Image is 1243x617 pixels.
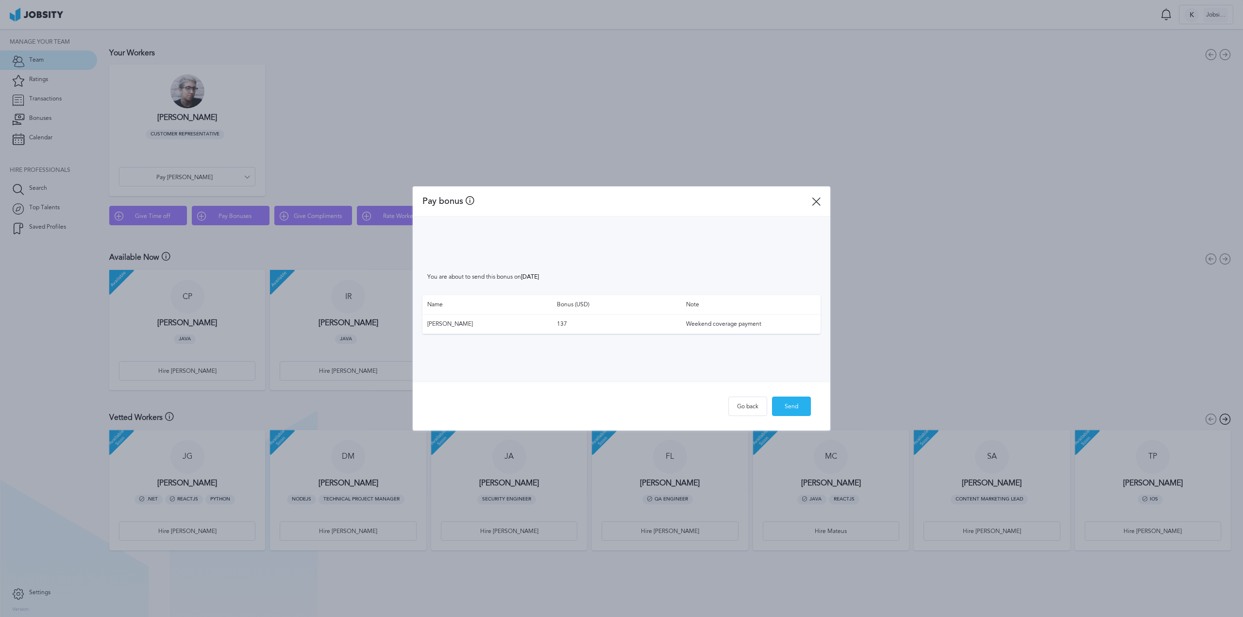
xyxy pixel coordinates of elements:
span: Bonus (USD) [557,301,687,308]
div: Send [773,397,810,417]
span: Pay bonus [422,196,463,207]
div: Go back [729,397,767,417]
span: Note [686,301,816,308]
span: [DATE] [521,273,539,280]
button: Send [772,397,811,416]
span: You are about to send this bonus on [427,273,521,280]
span: Weekend coverage payment [686,321,816,328]
span: Name [427,301,557,308]
button: Go back [728,397,767,416]
span: [PERSON_NAME] [427,321,557,328]
span: 137 [557,321,687,328]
